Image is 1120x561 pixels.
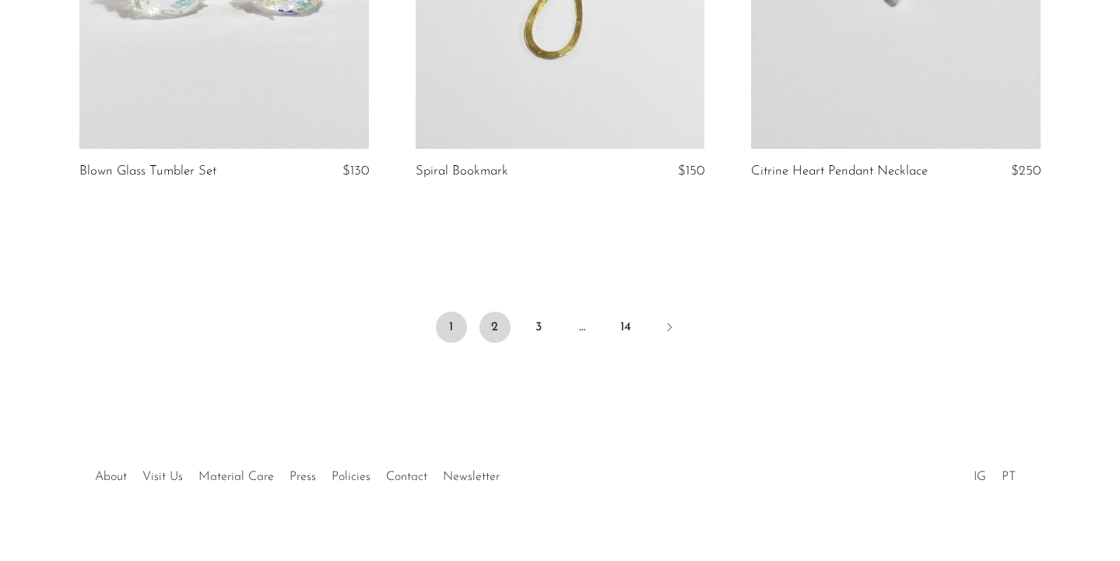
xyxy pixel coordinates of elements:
[974,471,986,483] a: IG
[610,312,641,343] a: 14
[290,471,316,483] a: Press
[95,471,127,483] a: About
[1002,471,1016,483] a: PT
[523,312,554,343] a: 3
[567,312,598,343] span: …
[1011,164,1041,178] span: $250
[332,471,370,483] a: Policies
[87,458,507,488] ul: Quick links
[198,471,274,483] a: Material Care
[386,471,427,483] a: Contact
[142,471,183,483] a: Visit Us
[966,458,1023,488] ul: Social Medias
[342,164,369,178] span: $130
[678,164,704,178] span: $150
[416,164,508,178] a: Spiral Bookmark
[654,312,685,346] a: Next
[751,164,928,178] a: Citrine Heart Pendant Necklace
[436,312,467,343] span: 1
[479,312,511,343] a: 2
[79,164,216,178] a: Blown Glass Tumbler Set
